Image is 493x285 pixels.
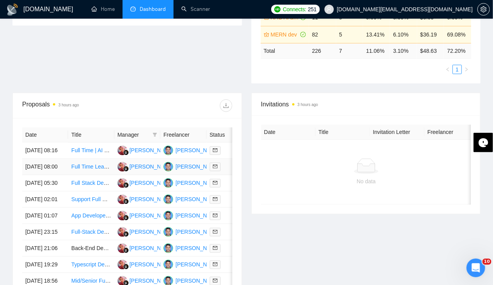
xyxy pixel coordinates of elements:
[213,181,218,185] span: mail
[68,142,114,159] td: Full Time | AI Fullstack Developer
[213,197,218,202] span: mail
[477,3,490,16] button: setting
[123,264,129,269] img: gigradar-bm.png
[274,6,281,12] img: upwork-logo.png
[6,3,19,16] img: logo
[163,212,220,218] a: AR[PERSON_NAME]
[58,103,79,107] time: 3 hours ago
[446,67,450,72] span: left
[163,243,173,253] img: AR
[68,224,114,240] td: Full-Stack Developer for Crypto Trading Platform
[163,163,220,169] a: AR[PERSON_NAME]
[163,196,220,202] a: AR[PERSON_NAME]
[91,6,115,12] a: homeHome
[467,259,485,277] iframe: Intercom live chat
[326,7,332,12] span: user
[22,191,68,208] td: [DATE] 02:01
[118,162,127,172] img: DP
[477,6,490,12] a: setting
[336,43,363,58] td: 7
[163,211,173,221] img: AR
[175,276,220,285] div: [PERSON_NAME]
[123,231,129,237] img: gigradar-bm.png
[464,67,469,72] span: right
[22,175,68,191] td: [DATE] 05:30
[261,125,316,140] th: Date
[118,228,174,235] a: DP[PERSON_NAME]
[181,6,210,12] a: searchScanner
[118,130,149,139] span: Manager
[163,245,220,251] a: AR[PERSON_NAME]
[118,260,127,269] img: DP
[462,65,471,74] button: right
[68,191,114,208] td: Support Full Stack Developer (Part-Time, 40 hrs/month)
[68,127,114,142] th: Title
[175,244,220,252] div: [PERSON_NAME]
[130,244,174,252] div: [PERSON_NAME]
[151,129,159,141] span: filter
[213,229,218,234] span: mail
[130,162,174,171] div: [PERSON_NAME]
[220,99,232,112] button: download
[425,125,479,140] th: Freelancer
[118,261,174,267] a: DP[PERSON_NAME]
[175,195,220,203] div: [PERSON_NAME]
[118,147,174,153] a: DP[PERSON_NAME]
[300,32,306,37] span: check-circle
[213,213,218,218] span: mail
[444,43,471,58] td: 72.20 %
[336,26,363,43] td: 5
[163,179,220,186] a: AR[PERSON_NAME]
[175,179,220,187] div: [PERSON_NAME]
[363,26,390,43] td: 13.41%
[130,6,136,12] span: dashboard
[71,147,152,153] a: Full Time | AI Fullstack Developer
[443,65,453,74] button: left
[71,278,194,284] a: Mid/Senior Full-Stack Developer for SaaS Platform
[130,179,174,187] div: [PERSON_NAME]
[22,159,68,175] td: [DATE] 08:00
[118,227,127,237] img: DP
[163,277,220,283] a: AR[PERSON_NAME]
[68,159,114,175] td: Full Time Lead Dev | AI Sales Agent Web App
[175,211,220,220] div: [PERSON_NAME]
[118,196,174,202] a: DP[PERSON_NAME]
[443,65,453,74] li: Previous Page
[160,127,206,142] th: Freelancer
[118,212,174,218] a: DP[PERSON_NAME]
[71,196,206,202] a: Support Full Stack Developer (Part-Time, 40 hrs/month)
[175,146,220,155] div: [PERSON_NAME]
[261,99,471,109] span: Invitations
[213,246,218,250] span: mail
[210,130,242,139] span: Status
[163,228,220,235] a: AR[PERSON_NAME]
[22,224,68,240] td: [DATE] 23:15
[163,261,220,267] a: AR[PERSON_NAME]
[271,30,299,39] a: MERN dev
[363,43,390,58] td: 11.06 %
[118,178,127,188] img: DP
[22,99,127,112] div: Proposals
[213,148,218,153] span: mail
[118,245,174,251] a: DP[PERSON_NAME]
[283,5,306,14] span: Connects:
[71,229,189,235] a: Full-Stack Developer for Crypto Trading Platform
[163,178,173,188] img: AR
[130,146,174,155] div: [PERSON_NAME]
[123,182,129,188] img: gigradar-bm.png
[123,166,129,172] img: gigradar-bm.png
[213,164,218,169] span: mail
[22,240,68,257] td: [DATE] 21:06
[68,175,114,191] td: Full Stack Developer for Next.js and React Project
[123,215,129,221] img: gigradar-bm.png
[71,163,182,170] a: Full Time Lead Dev | AI Sales Agent Web App
[163,162,173,172] img: AR
[71,261,123,268] a: Typescript Developer
[130,211,174,220] div: [PERSON_NAME]
[22,127,68,142] th: Date
[68,257,114,273] td: Typescript Developer
[175,228,220,236] div: [PERSON_NAME]
[153,132,157,137] span: filter
[163,147,220,153] a: AR[PERSON_NAME]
